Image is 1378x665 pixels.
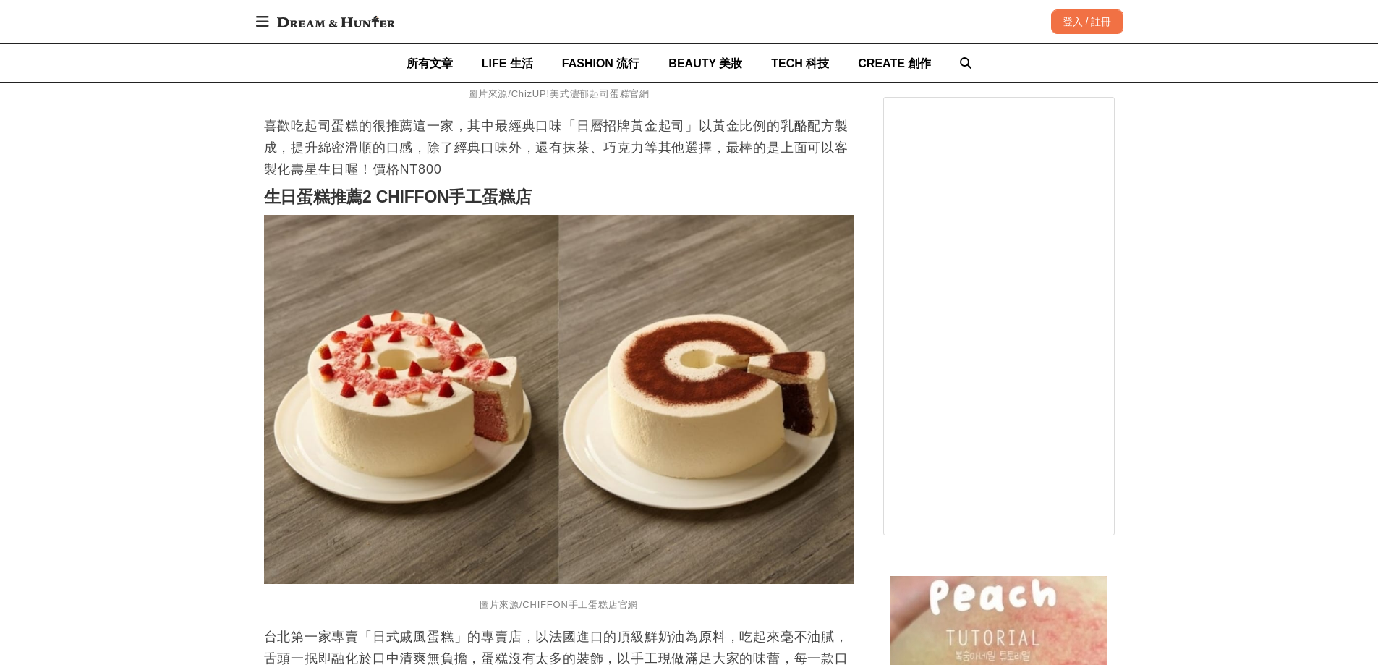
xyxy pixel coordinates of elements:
[668,57,742,69] span: BEAUTY 美妝
[858,44,931,82] a: CREATE 創作
[668,44,742,82] a: BEAUTY 美妝
[270,9,402,35] img: Dream & Hunter
[562,57,640,69] span: FASHION 流行
[1051,9,1123,34] div: 登入 / 註冊
[562,44,640,82] a: FASHION 流行
[482,57,533,69] span: LIFE 生活
[264,115,854,180] p: 喜歡吃起司蛋糕的很推薦這一家，其中最經典口味「日曆招牌黃金起司」以黃金比例的乳酪配方製成，提升綿密滑順的口感，除了經典口味外，還有抹茶、巧克力等其他選擇，最棒的是上面可以客製化壽星生日喔！價格N...
[468,88,650,99] span: 圖片來源/ChizUP!美式濃郁起司蛋糕官網
[480,599,639,610] span: 圖片來源/CHIFFON手工蛋糕店官網
[771,57,829,69] span: TECH 科技
[858,57,931,69] span: CREATE 創作
[264,215,854,584] img: 生日蛋糕推薦！IG人氣爆棚8家「台北蛋糕店」保證不踩雷，壽星吃了心滿意足下次又再訂！
[771,44,829,82] a: TECH 科技
[264,187,532,206] strong: 生日蛋糕推薦2 CHIFFON手工蛋糕店
[407,57,453,69] span: 所有文章
[407,44,453,82] a: 所有文章
[482,44,533,82] a: LIFE 生活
